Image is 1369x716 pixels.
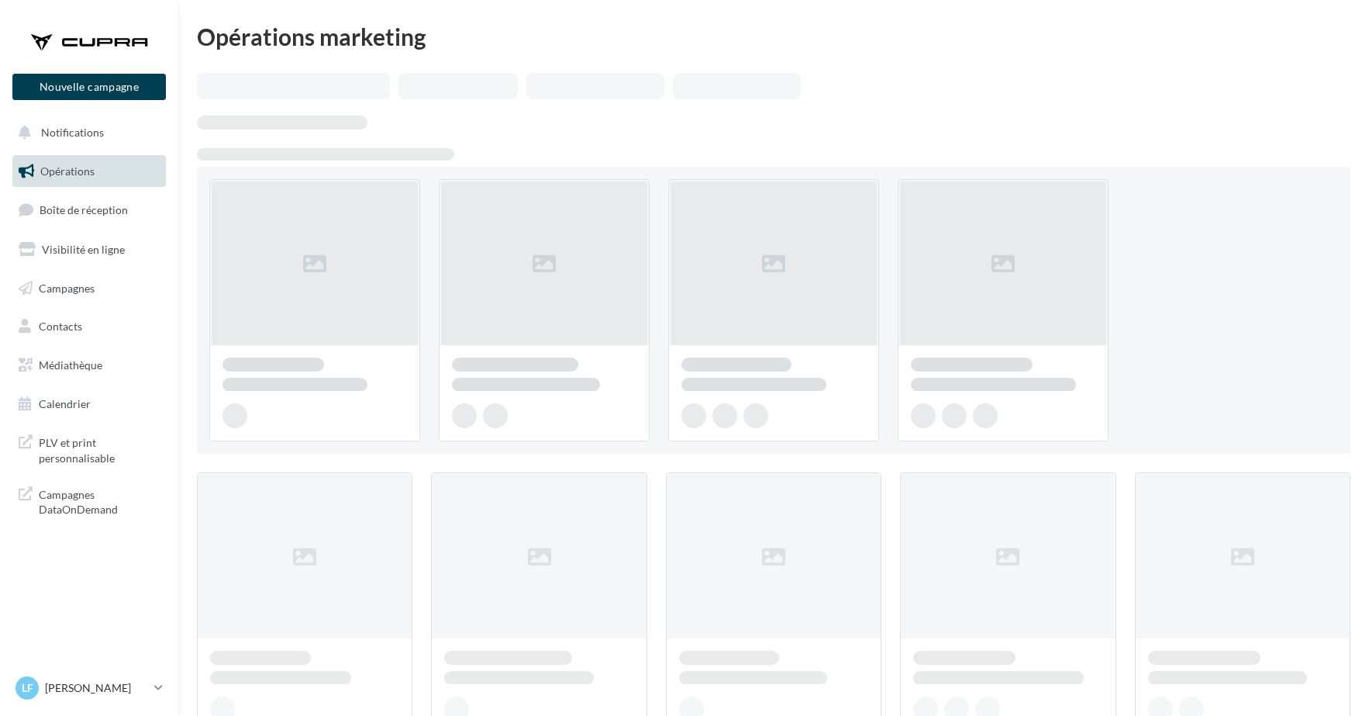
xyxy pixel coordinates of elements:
[45,680,148,696] p: [PERSON_NAME]
[9,426,169,472] a: PLV et print personnalisable
[39,281,95,294] span: Campagnes
[12,74,166,100] button: Nouvelle campagne
[39,397,91,410] span: Calendrier
[39,484,160,517] span: Campagnes DataOnDemand
[40,164,95,178] span: Opérations
[9,233,169,266] a: Visibilité en ligne
[9,193,169,227] a: Boîte de réception
[9,388,169,420] a: Calendrier
[41,126,104,139] span: Notifications
[22,680,33,696] span: LF
[9,155,169,188] a: Opérations
[12,673,166,703] a: LF [PERSON_NAME]
[39,358,102,372] span: Médiathèque
[42,243,125,256] span: Visibilité en ligne
[40,203,128,216] span: Boîte de réception
[197,25,1350,48] div: Opérations marketing
[39,320,82,333] span: Contacts
[9,116,163,149] button: Notifications
[9,310,169,343] a: Contacts
[39,432,160,465] span: PLV et print personnalisable
[9,349,169,382] a: Médiathèque
[9,478,169,524] a: Campagnes DataOnDemand
[9,272,169,305] a: Campagnes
